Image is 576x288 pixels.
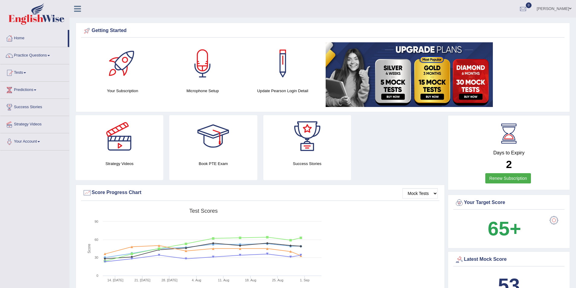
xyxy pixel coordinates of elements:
text: 60 [95,238,98,241]
text: 90 [95,220,98,223]
a: Home [0,30,68,45]
tspan: Score [87,244,91,254]
tspan: 11. Aug [218,278,229,282]
a: Success Stories [0,99,69,114]
text: 30 [95,256,98,259]
h4: Strategy Videos [76,160,163,167]
span: 0 [526,2,532,8]
h4: Book PTE Exam [169,160,257,167]
div: Your Target Score [455,198,563,207]
h4: Success Stories [263,160,351,167]
a: Practice Questions [0,47,69,62]
img: small5.jpg [326,42,493,107]
a: Renew Subscription [485,173,531,183]
tspan: 1. Sep [300,278,310,282]
tspan: 21. [DATE] [134,278,150,282]
div: Score Progress Chart [83,188,438,197]
b: 65+ [488,218,521,240]
div: Getting Started [83,26,563,35]
h4: Update Pearson Login Detail [246,88,320,94]
h4: Your Subscription [86,88,160,94]
text: 0 [96,274,98,277]
a: Tests [0,64,69,79]
b: 2 [506,158,512,170]
tspan: 4. Aug [192,278,201,282]
a: Your Account [0,133,69,148]
h4: Microphone Setup [166,88,240,94]
div: Latest Mock Score [455,255,563,264]
tspan: 18. Aug [245,278,256,282]
tspan: Test scores [189,208,218,214]
a: Strategy Videos [0,116,69,131]
a: Predictions [0,82,69,97]
tspan: 28. [DATE] [161,278,177,282]
h4: Days to Expiry [455,150,563,156]
tspan: 25. Aug [272,278,283,282]
tspan: 14. [DATE] [107,278,123,282]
